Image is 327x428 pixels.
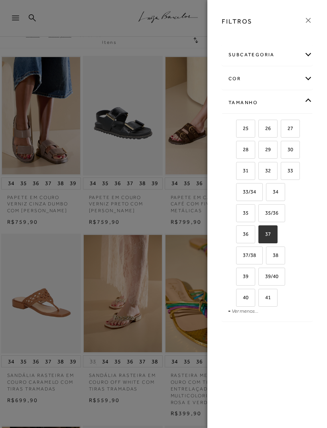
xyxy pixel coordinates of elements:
input: 36 [235,231,243,239]
span: 37 [259,231,271,237]
input: 31 [235,168,243,176]
span: 27 [282,125,293,131]
div: subcategoria [222,44,312,65]
a: Ver menos... [232,308,258,314]
div: cor [222,68,312,89]
span: 35/36 [259,210,278,216]
span: 26 [259,125,271,131]
h3: FILTROS [222,17,252,26]
span: 30 [282,146,293,152]
span: 33/34 [237,189,256,195]
span: 33 [282,168,293,174]
span: 34 [267,189,278,195]
input: 38 [265,252,273,260]
span: 31 [237,168,248,174]
input: 30 [280,147,288,155]
input: 39 [235,274,243,282]
span: - [228,308,230,314]
input: 32 [257,168,265,176]
input: 29 [257,147,265,155]
input: 41 [257,295,265,303]
span: 32 [259,168,271,174]
span: 38 [267,252,278,258]
span: 40 [237,294,248,300]
input: 35/36 [257,210,265,218]
span: 29 [259,146,271,152]
span: 41 [259,294,271,300]
span: 39 [237,273,248,279]
input: 27 [280,126,288,134]
input: 34 [265,189,273,197]
input: 40 [235,295,243,303]
input: 35 [235,210,243,218]
input: 26 [257,126,265,134]
span: 37/38 [237,252,256,258]
input: 28 [235,147,243,155]
input: 25 [235,126,243,134]
span: 28 [237,146,248,152]
span: 35 [237,210,248,216]
span: 39/40 [259,273,278,279]
span: 25 [237,125,248,131]
div: Tamanho [222,92,312,113]
input: 37/38 [235,252,243,260]
input: 37 [257,231,265,239]
span: 36 [237,231,248,237]
input: 33/34 [235,189,243,197]
input: 39/40 [257,274,265,282]
input: 33 [280,168,288,176]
